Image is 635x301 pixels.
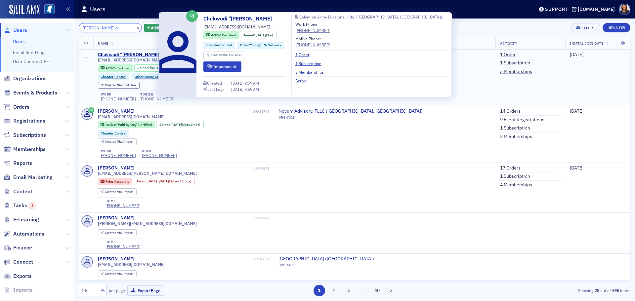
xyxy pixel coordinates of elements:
[98,221,197,226] span: [PERSON_NAME][EMAIL_ADDRESS][DOMAIN_NAME]
[140,96,175,101] div: [PHONE_NUMBER]
[150,65,160,70] span: [DATE]
[136,166,269,170] div: USR-7651
[231,87,244,92] span: [DATE]
[500,60,530,66] a: 1 Subscription
[203,52,245,59] div: Created Via: End User
[500,182,532,188] a: 4 Memberships
[101,131,126,135] a: Chapter:Central
[9,5,40,15] a: SailAMX
[13,103,29,111] span: Orders
[101,131,114,135] span: Chapter :
[147,179,157,183] span: [DATE]
[29,202,36,209] div: 3
[142,153,177,158] a: [PHONE_NUMBER]
[4,273,32,280] a: Exports
[570,41,603,46] span: Initial Join Date
[570,108,583,114] span: [DATE]
[500,69,532,75] a: 3 Memberships
[101,66,130,70] a: Active Certified
[206,43,220,47] span: Chapter :
[295,52,315,57] a: 1 Order
[106,199,141,203] div: home
[4,103,29,111] a: Orders
[500,165,521,171] a: 17 Orders
[13,132,46,139] span: Subscriptions
[138,122,152,127] span: Certified
[299,15,442,19] div: Salvation Army Divisional Hdq. ([GEOGRAPHIC_DATA], [GEOGRAPHIC_DATA])
[570,215,573,221] span: —
[101,75,126,79] a: Chapter:Central
[207,88,226,91] div: Last Login
[44,4,55,15] img: SailAMX
[4,202,36,209] a: Tasks3
[295,27,330,33] a: [PHONE_NUMBER]
[211,33,222,37] span: Active
[211,53,229,57] span: Created Via :
[4,230,44,238] a: Automations
[159,123,172,127] span: Joined :
[13,216,39,223] span: E-Learning
[222,33,236,37] span: Certified
[98,165,135,171] a: [PERSON_NAME]
[4,146,46,153] a: Memberships
[138,66,150,70] span: Joined :
[101,149,136,153] div: work
[105,272,133,276] div: Import
[98,270,137,277] div: Created Via: Import
[101,74,114,79] span: Chapter :
[4,258,33,266] a: Connect
[98,215,135,221] a: [PERSON_NAME]
[328,285,340,296] button: 2
[144,24,171,32] button: AddFilter
[211,54,242,57] div: End User
[4,244,32,251] a: Finance
[451,287,630,293] div: Showing out of items
[4,160,32,167] a: Reports
[295,15,448,19] a: Salvation Army Divisional Hdq. ([GEOGRAPHIC_DATA], [GEOGRAPHIC_DATA])
[13,230,44,238] span: Automations
[244,80,259,86] span: 9:59 AM
[359,287,368,293] span: …
[98,188,137,195] div: Created Via: Import
[4,286,33,294] a: Imports
[98,262,165,267] span: [EMAIL_ADDRESS][DOMAIN_NAME]
[206,33,236,38] a: Active Certified
[136,257,269,261] div: USR-13054
[203,24,270,30] span: [EMAIL_ADDRESS][DOMAIN_NAME]
[278,263,374,270] div: ORG-6631
[500,52,516,58] a: 1 Order
[500,134,532,140] a: 3 Memberships
[500,173,530,179] a: 1 Subscription
[203,61,241,72] button: Impersonate
[135,24,141,30] button: ×
[603,23,630,32] a: New User
[101,153,136,158] div: [PHONE_NUMBER]
[240,43,250,47] span: Other :
[13,273,32,280] span: Exports
[105,83,123,87] span: Created Via :
[295,21,330,33] div: Work Phone:
[98,57,165,62] span: [EMAIL_ADDRESS][DOMAIN_NAME]
[114,179,130,184] span: Associate
[98,73,130,80] div: Chapter:
[101,123,152,127] a: Active (Paid by Org) Certified
[13,160,32,167] span: Reports
[13,89,57,96] span: Events & Products
[278,256,374,262] a: [GEOGRAPHIC_DATA] ([GEOGRAPHIC_DATA])
[98,256,135,262] a: [PERSON_NAME]
[13,286,33,294] span: Imports
[150,66,167,70] div: (1w)
[13,174,53,181] span: Email Marketing
[13,58,49,64] a: User Custom CPE
[256,33,273,38] div: (1w)
[98,52,159,58] div: Chukwudi "[PERSON_NAME]
[500,125,530,131] a: 1 Subscription
[132,73,179,80] div: Other:
[79,23,142,32] input: Search…
[371,285,383,296] button: 40
[13,117,45,125] span: Registrations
